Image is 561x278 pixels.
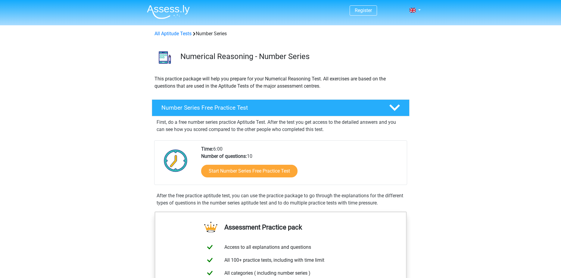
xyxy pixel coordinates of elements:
img: number series [152,45,178,70]
a: Start Number Series Free Practice Test [201,165,298,177]
h3: Numerical Reasoning - Number Series [180,52,405,61]
b: Time: [201,146,213,152]
div: After the free practice aptitude test, you can use the practice package to go through the explana... [154,192,407,207]
div: 6:00 10 [197,145,407,185]
a: Register [355,8,372,13]
h4: Number Series Free Practice Test [161,104,379,111]
div: Number Series [152,30,409,37]
a: Number Series Free Practice Test [149,99,412,116]
img: Assessly [147,5,190,19]
img: Clock [161,145,191,176]
p: First, do a free number series practice Aptitude Test. After the test you get access to the detai... [157,119,405,133]
a: All Aptitude Tests [154,31,192,36]
p: This practice package will help you prepare for your Numerical Reasoning Test. All exercises are ... [154,75,407,90]
b: Number of questions: [201,153,247,159]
